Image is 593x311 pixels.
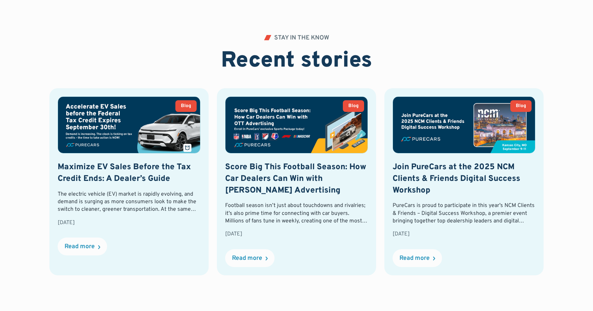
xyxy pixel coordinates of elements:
[221,48,372,74] h2: Recent stories
[516,104,526,108] div: Blog
[393,202,535,225] div: PureCars is proud to participate in this year’s NCM Clients & Friends – Digital Success Workshop,...
[399,255,430,262] div: Read more
[181,104,191,108] div: Blog
[49,88,209,275] a: BlogMaximize EV Sales Before the Tax Credit Ends: A Dealer’s GuideThe electric vehicle (EV) marke...
[225,162,368,196] h3: Score Big This Football Season: How Car Dealers Can Win with [PERSON_NAME] Advertising
[232,255,262,262] div: Read more
[393,162,535,196] h3: Join PureCars at the 2025 NCM Clients & Friends Digital Success Workshop
[58,191,200,214] div: The electric vehicle (EV) market is rapidly evolving, and demand is surging as more consumers loo...
[225,230,368,238] div: [DATE]
[58,162,200,185] h3: Maximize EV Sales Before the Tax Credit Ends: A Dealer’s Guide
[393,230,535,238] div: [DATE]
[225,202,368,225] div: Football season isn’t just about touchdowns and rivalries; it’s also prime time for connecting wi...
[217,88,376,275] a: BlogScore Big This Football Season: How Car Dealers Can Win with [PERSON_NAME] AdvertisingFootbal...
[384,88,544,275] a: BlogJoin PureCars at the 2025 NCM Clients & Friends Digital Success WorkshopPureCars is proud to ...
[58,219,200,227] div: [DATE]
[348,104,359,108] div: Blog
[274,35,329,41] div: STAY IN THE KNOW
[65,244,95,250] div: Read more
